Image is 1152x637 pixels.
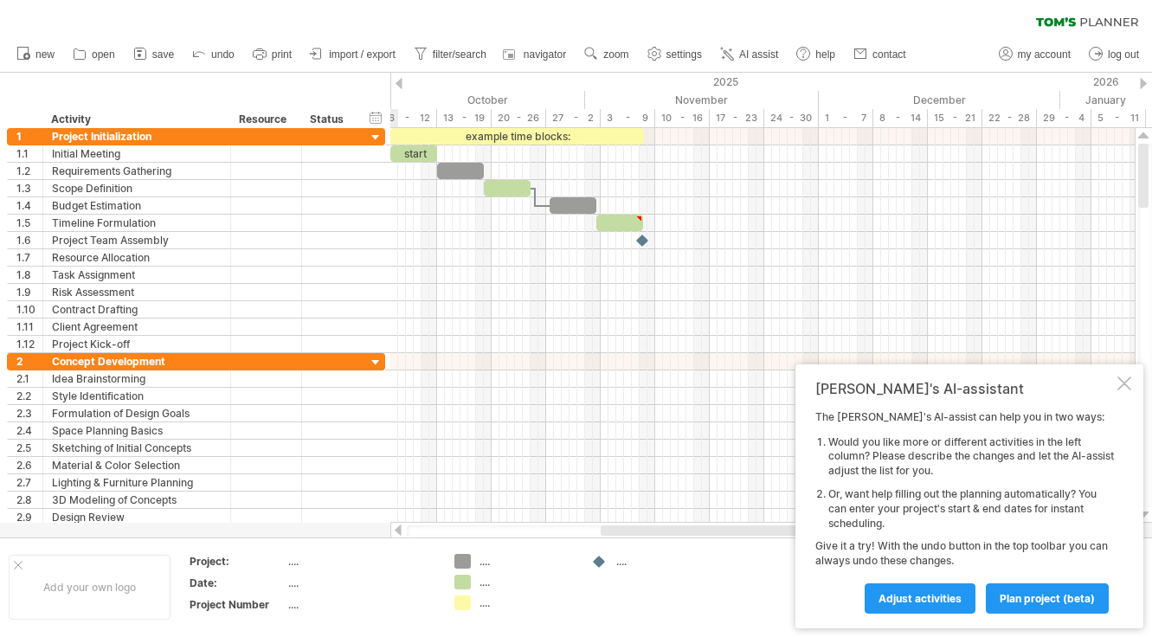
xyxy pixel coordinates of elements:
div: October 2025 [344,91,585,109]
div: Requirements Gathering [52,163,222,179]
div: 1.7 [16,249,42,266]
span: print [272,48,292,61]
a: save [129,43,179,66]
div: Client Agreement [52,318,222,335]
a: help [792,43,840,66]
div: Resource Allocation [52,249,222,266]
div: 2.2 [16,388,42,404]
div: 2.5 [16,440,42,456]
div: 1.8 [16,267,42,283]
div: 13 - 19 [437,109,492,127]
div: Task Assignment [52,267,222,283]
a: settings [643,43,707,66]
div: 1 [16,128,42,145]
div: Budget Estimation [52,197,222,214]
div: 1.12 [16,336,42,352]
li: Or, want help filling out the planning automatically? You can enter your project's start & end da... [828,487,1114,531]
div: Add your own logo [9,555,171,620]
div: 29 - 4 [1037,109,1091,127]
div: 1.1 [16,145,42,162]
div: The [PERSON_NAME]'s AI-assist can help you in two ways: Give it a try! With the undo button in th... [815,410,1114,613]
div: 1.3 [16,180,42,196]
div: Status [310,111,348,128]
div: Date: [190,576,285,590]
div: 20 - 26 [492,109,546,127]
span: help [815,48,835,61]
a: import / export [306,43,401,66]
div: Lighting & Furniture Planning [52,474,222,491]
div: 5 - 11 [1091,109,1146,127]
div: .... [288,597,434,612]
a: contact [849,43,911,66]
span: save [152,48,174,61]
span: zoom [603,48,628,61]
span: my account [1018,48,1071,61]
div: 3D Modeling of Concepts [52,492,222,508]
div: Project Initialization [52,128,222,145]
div: 17 - 23 [710,109,764,127]
div: Initial Meeting [52,145,222,162]
div: 2.4 [16,422,42,439]
div: Formulation of Design Goals [52,405,222,421]
a: zoom [580,43,634,66]
div: 1.6 [16,232,42,248]
div: 2.3 [16,405,42,421]
a: AI assist [716,43,783,66]
a: my account [994,43,1076,66]
div: Risk Assessment [52,284,222,300]
div: 8 - 14 [873,109,928,127]
a: log out [1084,43,1144,66]
div: example time blocks: [390,128,644,145]
div: 2.7 [16,474,42,491]
span: undo [211,48,235,61]
span: Adjust activities [878,592,962,605]
a: Adjust activities [865,583,975,614]
span: navigator [524,48,566,61]
div: 1.9 [16,284,42,300]
div: .... [288,576,434,590]
span: settings [666,48,702,61]
a: open [68,43,120,66]
div: 2.1 [16,370,42,387]
div: November 2025 [585,91,819,109]
div: 2.9 [16,509,42,525]
div: Design Review [52,509,222,525]
div: 1 - 7 [819,109,873,127]
span: log out [1108,48,1139,61]
div: 6 - 12 [383,109,437,127]
div: Style Identification [52,388,222,404]
div: 3 - 9 [601,109,655,127]
div: 1.4 [16,197,42,214]
div: Project Team Assembly [52,232,222,248]
div: .... [479,575,574,589]
span: AI assist [739,48,778,61]
div: 1.10 [16,301,42,318]
div: 24 - 30 [764,109,819,127]
div: Project Number [190,597,285,612]
div: .... [288,554,434,569]
a: navigator [500,43,571,66]
div: Space Planning Basics [52,422,222,439]
div: .... [479,554,574,569]
div: December 2025 [819,91,1060,109]
div: 1.2 [16,163,42,179]
div: .... [479,595,574,610]
a: print [248,43,297,66]
li: Would you like more or different activities in the left column? Please describe the changes and l... [828,435,1114,479]
div: start [390,145,437,162]
div: 1.5 [16,215,42,231]
a: filter/search [409,43,492,66]
div: Sketching of Initial Concepts [52,440,222,456]
span: open [92,48,115,61]
span: contact [872,48,906,61]
div: 27 - 2 [546,109,601,127]
div: 2 [16,353,42,370]
div: Material & Color Selection [52,457,222,473]
div: Contract Drafting [52,301,222,318]
span: filter/search [433,48,486,61]
div: Project: [190,554,285,569]
div: Timeline Formulation [52,215,222,231]
div: Activity [51,111,221,128]
span: import / export [329,48,396,61]
span: plan project (beta) [1000,592,1095,605]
